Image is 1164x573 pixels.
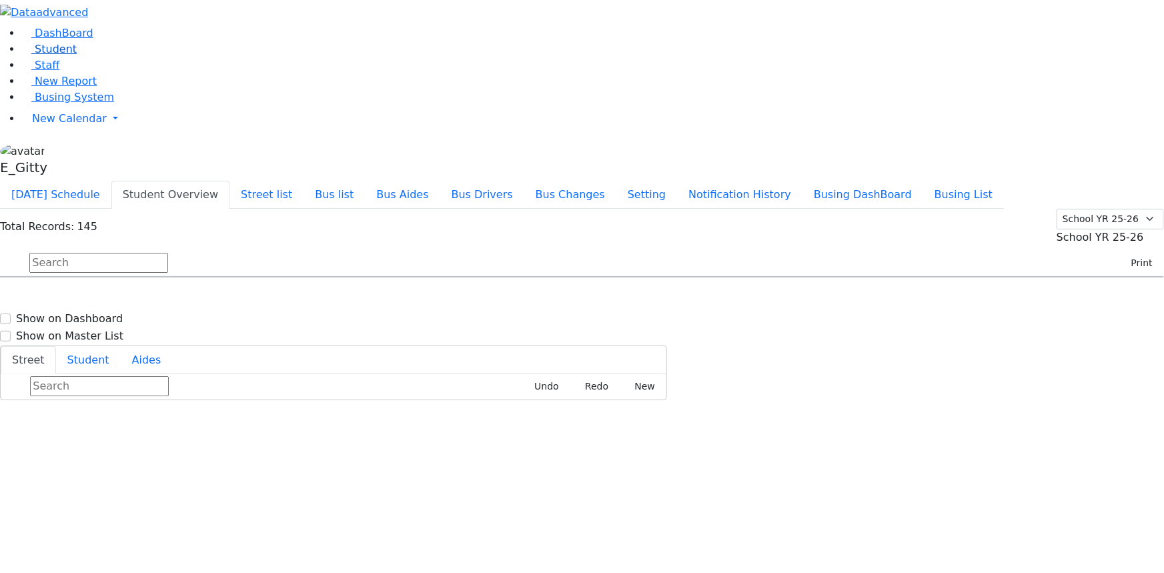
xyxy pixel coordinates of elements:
[620,376,661,397] button: New
[29,253,168,273] input: Search
[121,346,173,374] button: Aides
[21,75,97,87] a: New Report
[21,59,59,71] a: Staff
[1057,231,1144,243] span: School YR 25-26
[35,43,77,55] span: Student
[77,220,97,233] span: 145
[229,181,304,209] button: Street list
[21,27,93,39] a: DashBoard
[1,346,56,374] button: Street
[35,27,93,39] span: DashBoard
[802,181,923,209] button: Busing DashBoard
[365,181,440,209] button: Bus Aides
[32,112,107,125] span: New Calendar
[30,376,169,396] input: Search
[35,75,97,87] span: New Report
[35,91,114,103] span: Busing System
[677,181,802,209] button: Notification History
[570,376,614,397] button: Redo
[1115,253,1159,273] button: Print
[21,91,114,103] a: Busing System
[304,181,365,209] button: Bus list
[21,43,77,55] a: Student
[520,376,565,397] button: Undo
[111,181,229,209] button: Student Overview
[56,346,121,374] button: Student
[1,374,666,400] div: Street
[21,105,1164,132] a: New Calendar
[524,181,616,209] button: Bus Changes
[616,181,677,209] button: Setting
[440,181,524,209] button: Bus Drivers
[16,311,123,327] label: Show on Dashboard
[1057,209,1164,229] select: Default select example
[35,59,59,71] span: Staff
[16,328,123,344] label: Show on Master List
[923,181,1004,209] button: Busing List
